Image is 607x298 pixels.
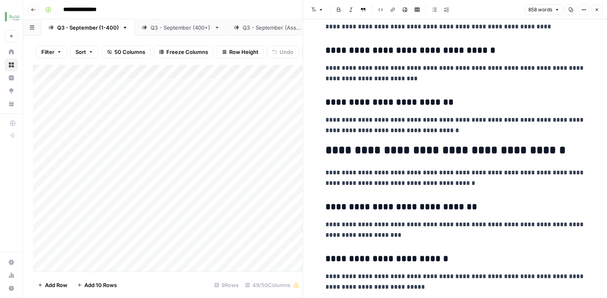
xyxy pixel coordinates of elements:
[154,45,213,58] button: Freeze Columns
[70,45,99,58] button: Sort
[280,48,293,56] span: Undo
[45,281,67,289] span: Add Row
[5,45,18,58] a: Home
[5,6,18,27] button: Workspace: Buildium
[243,24,303,32] div: Q3 - September (Assn.)
[151,24,211,32] div: Q3 - September (400+)
[72,279,122,292] button: Add 10 Rows
[5,84,18,97] a: Opportunities
[41,48,54,56] span: Filter
[84,281,117,289] span: Add 10 Rows
[5,97,18,110] a: Your Data
[33,279,72,292] button: Add Row
[229,48,258,56] span: Row Height
[41,19,135,36] a: Q3 - September (1-400)
[5,71,18,84] a: Insights
[57,24,119,32] div: Q3 - September (1-400)
[36,45,67,58] button: Filter
[525,4,563,15] button: 858 words
[211,279,242,292] div: 9 Rows
[166,48,208,56] span: Freeze Columns
[5,256,18,269] a: Settings
[528,6,552,13] span: 858 words
[75,48,86,56] span: Sort
[242,279,303,292] div: 49/50 Columns
[102,45,151,58] button: 50 Columns
[217,45,264,58] button: Row Height
[5,282,18,295] button: Help + Support
[5,9,19,24] img: Buildium Logo
[114,48,145,56] span: 50 Columns
[5,58,18,71] a: Browse
[5,269,18,282] a: Usage
[267,45,299,58] button: Undo
[227,19,319,36] a: Q3 - September (Assn.)
[135,19,227,36] a: Q3 - September (400+)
